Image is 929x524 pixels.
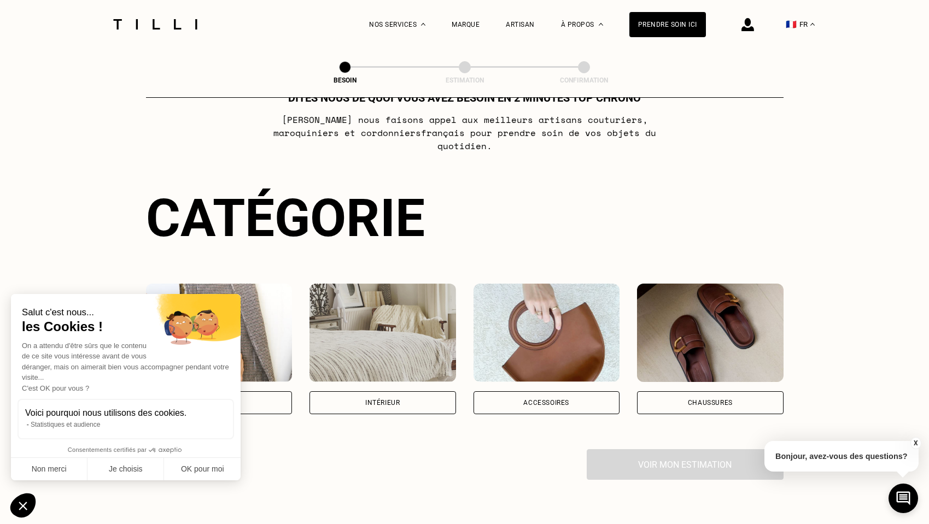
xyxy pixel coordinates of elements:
img: Menu déroulant à propos [599,23,603,26]
img: Menu déroulant [421,23,425,26]
p: [PERSON_NAME] nous faisons appel aux meilleurs artisans couturiers , maroquiniers et cordonniers ... [248,113,681,152]
div: Accessoires [523,399,569,406]
div: Besoin [290,76,400,84]
button: X [910,437,921,449]
div: Catégorie [146,187,784,249]
a: Artisan [506,21,535,28]
img: icône connexion [741,18,754,31]
img: menu déroulant [810,23,815,26]
img: Accessoires [474,284,620,382]
h1: Dites nous de quoi vous avez besoin en 2 minutes top chrono [288,91,641,104]
div: Chaussures [688,399,733,406]
a: Prendre soin ici [629,12,706,37]
span: 🇫🇷 [786,19,797,30]
a: Marque [452,21,480,28]
img: Chaussures [637,284,784,382]
img: Intérieur [309,284,456,382]
img: Logo du service de couturière Tilli [109,19,201,30]
img: Vêtements [146,284,293,382]
div: Intérieur [365,399,400,406]
div: Estimation [410,76,519,84]
p: Bonjour, avez-vous des questions? [764,441,919,472]
div: Confirmation [529,76,639,84]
